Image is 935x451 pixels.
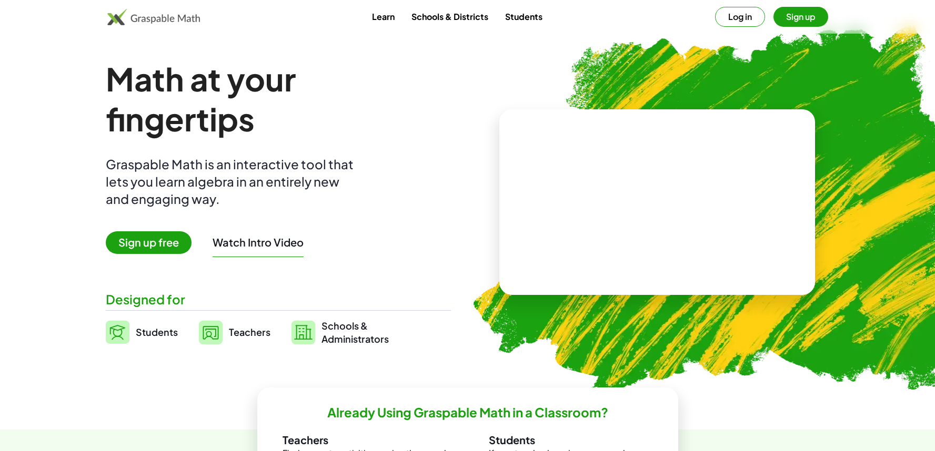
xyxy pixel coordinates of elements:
h1: Math at your fingertips [106,59,440,139]
a: Schools &Administrators [291,319,389,345]
a: Teachers [199,319,270,345]
span: Teachers [229,326,270,338]
video: What is this? This is dynamic math notation. Dynamic math notation plays a central role in how Gr... [578,163,736,242]
button: Sign up [773,7,828,27]
a: Schools & Districts [403,7,497,26]
div: Graspable Math is an interactive tool that lets you learn algebra in an entirely new and engaging... [106,156,358,208]
h2: Already Using Graspable Math in a Classroom? [327,404,608,421]
button: Watch Intro Video [213,235,304,249]
h3: Students [489,433,653,447]
h3: Teachers [283,433,447,447]
div: Designed for [106,291,451,308]
a: Students [497,7,551,26]
a: Learn [364,7,403,26]
img: svg%3e [199,321,223,344]
span: Schools & Administrators [321,319,389,345]
a: Students [106,319,178,345]
img: svg%3e [291,321,315,344]
img: svg%3e [106,321,129,344]
button: Log in [715,7,765,27]
span: Sign up free [106,231,192,254]
span: Students [136,326,178,338]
